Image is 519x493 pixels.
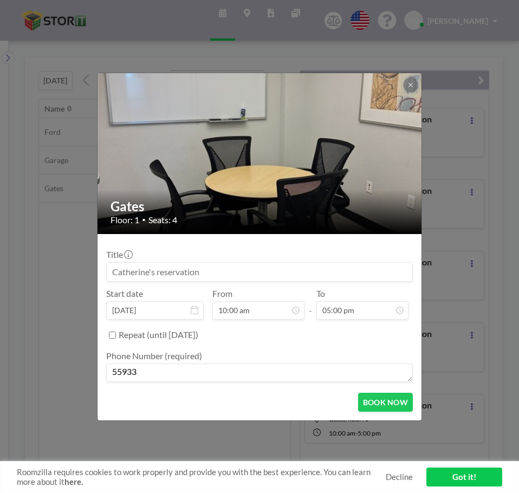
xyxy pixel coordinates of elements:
a: Got it! [426,468,502,486]
span: • [142,216,146,224]
label: To [316,288,325,299]
a: Decline [386,472,413,482]
h2: Gates [111,198,410,215]
label: Repeat (until [DATE]) [119,329,198,340]
label: Start date [106,288,143,299]
a: here. [64,477,83,486]
button: BOOK NOW [358,393,413,412]
span: Floor: 1 [111,215,139,225]
label: Title [106,249,132,260]
span: - [309,292,312,316]
input: Catherine's reservation [107,263,412,281]
label: Phone Number (required) [106,351,202,361]
label: From [212,288,232,299]
span: Seats: 4 [148,215,177,225]
span: Roomzilla requires cookies to work properly and provide you with the best experience. You can lea... [17,467,386,488]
